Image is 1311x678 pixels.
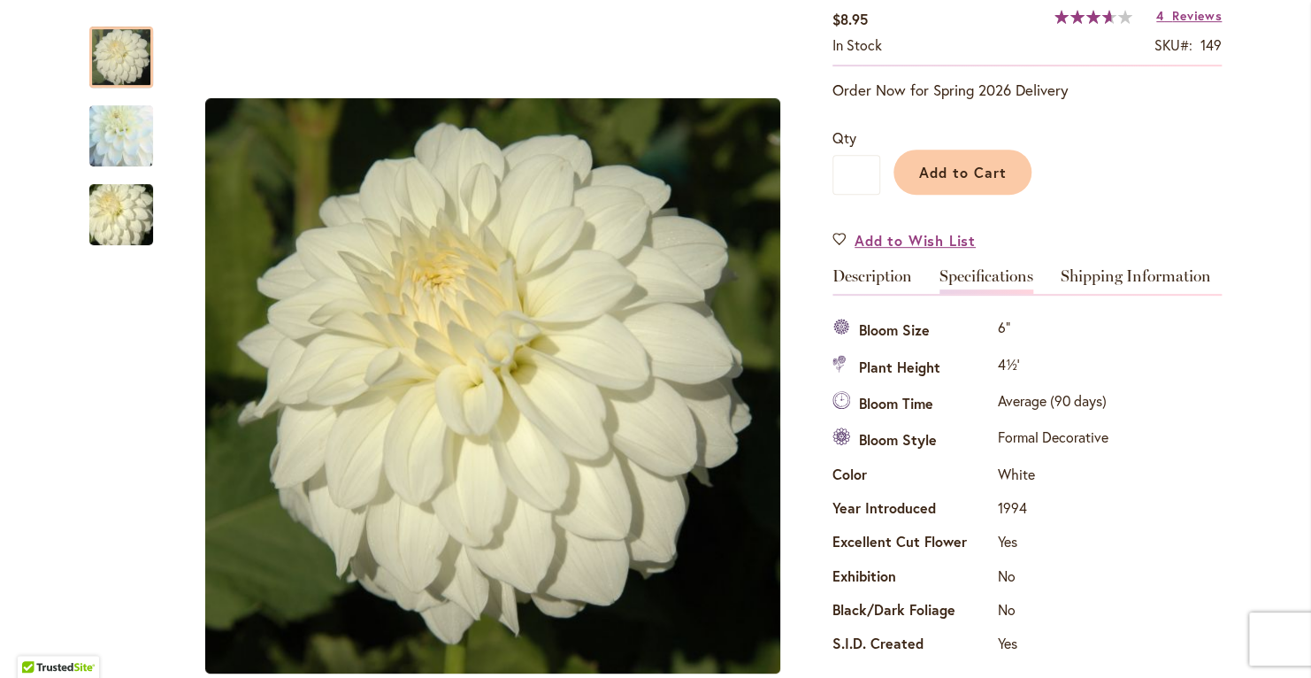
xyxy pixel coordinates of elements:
th: Color [832,459,993,493]
button: Add to Cart [893,150,1031,195]
td: White [993,459,1113,493]
th: Plant Height [832,350,993,386]
span: Qty [832,128,856,147]
div: Detailed Product Info [832,268,1222,663]
td: 1994 [993,494,1113,528]
span: In stock [832,35,882,54]
th: Exhibition [832,561,993,595]
td: Yes [993,629,1113,663]
a: 4 Reviews [1156,7,1222,24]
span: 4 [1156,7,1164,24]
td: Yes [993,528,1113,561]
th: S.I.D. Created [832,629,993,663]
div: CENTER COURT [89,166,153,245]
td: Average (90 days) [993,387,1113,423]
img: CENTER COURT [57,75,185,197]
div: 73% [1054,10,1132,24]
span: Add to Wish List [855,230,976,250]
div: Availability [832,35,882,56]
div: 149 [1200,35,1222,56]
div: CENTER COURT [89,88,171,166]
span: Add to Cart [919,163,1007,181]
p: Order Now for Spring 2026 Delivery [832,80,1222,101]
th: Year Introduced [832,494,993,528]
td: No [993,561,1113,595]
a: Shipping Information [1061,268,1211,294]
th: Bloom Size [832,313,993,350]
td: No [993,596,1113,629]
strong: SKU [1154,35,1192,54]
iframe: Launch Accessibility Center [13,615,63,665]
a: Add to Wish List [832,230,976,250]
td: Formal Decorative [993,423,1113,459]
th: Excellent Cut Flower [832,528,993,561]
img: CENTER COURT [205,98,780,674]
th: Bloom Time [832,387,993,423]
img: CENTER COURT [57,173,185,258]
th: Black/Dark Foliage [832,596,993,629]
th: Bloom Style [832,423,993,459]
div: CENTER COURT [89,9,171,88]
td: 6" [993,313,1113,350]
span: $8.95 [832,10,868,28]
td: 4½' [993,350,1113,386]
a: Specifications [939,268,1033,294]
a: Description [832,268,912,294]
span: Reviews [1172,7,1222,24]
